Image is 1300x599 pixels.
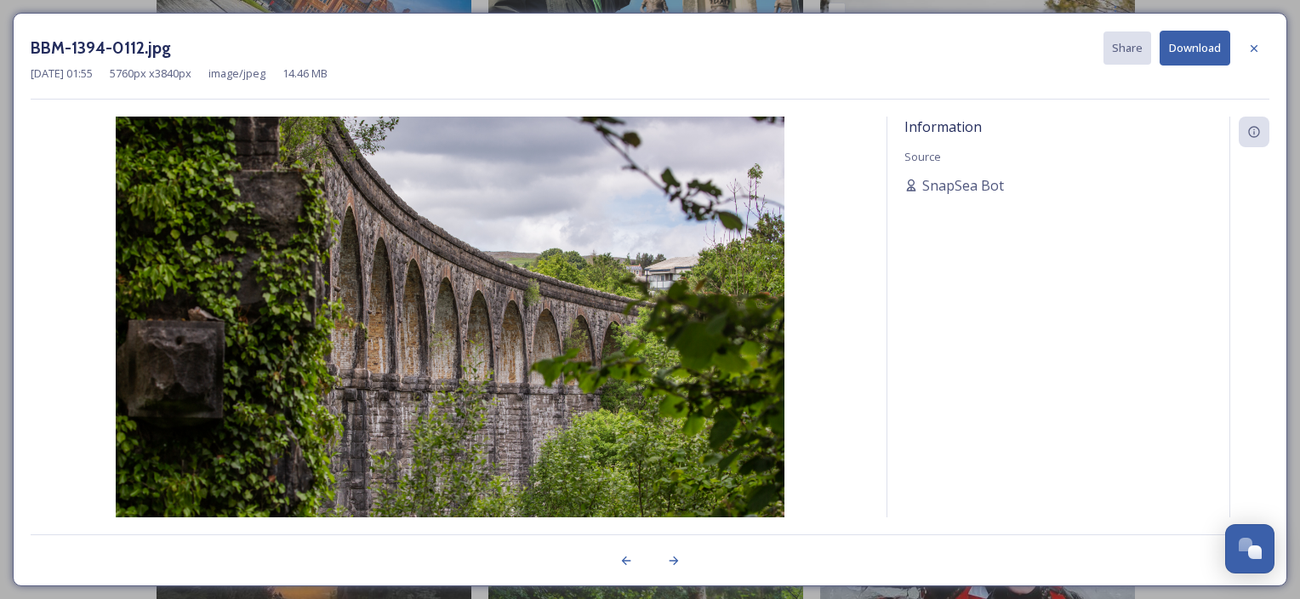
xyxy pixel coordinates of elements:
[1225,524,1274,573] button: Open Chat
[1103,31,1151,65] button: Share
[1160,31,1230,66] button: Download
[31,66,93,82] span: [DATE] 01:55
[208,66,265,82] span: image/jpeg
[282,66,328,82] span: 14.46 MB
[110,66,191,82] span: 5760 px x 3840 px
[922,175,1004,196] span: SnapSea Bot
[31,36,171,60] h3: BBM-1394-0112.jpg
[31,117,870,562] img: sharepoint-2049-BBM-1394-0112.jpg.jpg
[904,117,982,136] span: Information
[904,149,941,164] span: Source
